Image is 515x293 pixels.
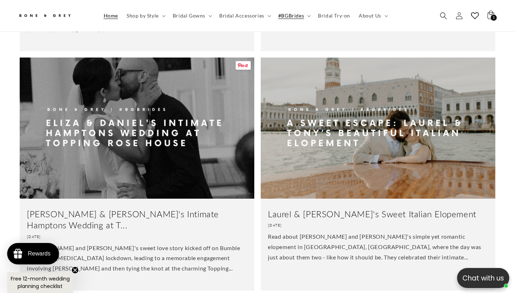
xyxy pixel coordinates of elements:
a: Laurel & [PERSON_NAME]'s Sweet Italian Elopement [268,208,488,219]
span: Shop by Style [127,13,159,19]
a: Bone and Grey Bridal [15,7,92,24]
button: Close teaser [72,267,79,274]
span: About Us [359,13,381,19]
span: Bridal Gowns [173,13,205,19]
button: Open chatbox [457,268,509,288]
a: [PERSON_NAME] & [PERSON_NAME]'s Intimate Hamptons Wedding at T... [27,208,247,230]
summary: Shop by Style [122,8,168,23]
span: Bridal Try-on [318,13,350,19]
summary: Search [436,8,451,24]
span: Free 12-month wedding planning checklist [11,275,70,290]
div: Free 12-month wedding planning checklistClose teaser [7,272,73,293]
span: #BGBrides [278,13,304,19]
a: Bridal Try-on [314,8,354,23]
summary: #BGBrides [274,8,314,23]
span: Bridal Accessories [219,13,264,19]
a: Home [99,8,122,23]
summary: Bridal Accessories [215,8,274,23]
summary: About Us [354,8,391,23]
span: Home [104,13,118,19]
div: Rewards [28,250,50,257]
summary: Bridal Gowns [168,8,215,23]
img: Bone and Grey Bridal [18,10,72,22]
p: Chat with us [457,273,509,283]
span: 1 [493,15,495,21]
